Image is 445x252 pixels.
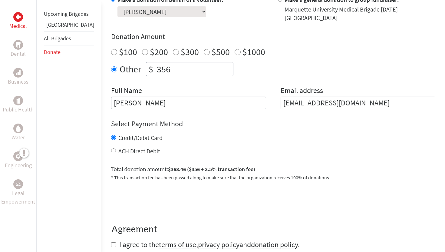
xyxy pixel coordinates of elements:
[13,68,23,78] div: Business
[111,97,266,109] input: Enter Full Name
[212,46,230,58] label: $500
[242,46,265,58] label: $1000
[13,96,23,105] div: Public Health
[44,21,94,31] li: Panama
[1,189,35,206] p: Legal Empowerment
[16,154,21,159] img: Engineering
[150,46,168,58] label: $200
[159,240,196,249] a: terms of use
[16,182,21,186] img: Legal Empowerment
[9,12,27,30] a: MedicalMedical
[13,179,23,189] div: Legal Empowerment
[5,151,32,170] a: EngineeringEngineering
[119,46,137,58] label: $100
[251,240,298,249] a: donation policy
[13,12,23,22] div: Medical
[1,179,35,206] a: Legal EmpowermentLegal Empowerment
[120,62,141,76] label: Other
[16,15,21,19] img: Medical
[8,78,28,86] p: Business
[111,32,435,41] h4: Donation Amount
[111,224,435,235] h4: Agreement
[44,31,94,45] li: All Brigades
[16,98,21,104] img: Public Health
[111,119,435,129] h4: Select Payment Method
[118,134,163,141] label: Credit/Debit Card
[111,174,435,181] p: * This transaction fee has been passed along to make sure that the organization receives 100% of ...
[3,105,34,114] p: Public Health
[44,48,61,55] a: Donate
[16,70,21,75] img: Business
[285,5,436,22] div: Marquette University Medical Brigade [DATE] [GEOGRAPHIC_DATA]
[16,125,21,132] img: Water
[44,35,71,42] a: All Brigades
[111,188,203,212] iframe: reCAPTCHA
[119,240,300,249] span: I agree to the , and .
[12,124,25,142] a: WaterWater
[13,40,23,50] div: Dental
[44,45,94,59] li: Donate
[5,161,32,170] p: Engineering
[281,86,323,97] label: Email address
[9,22,27,30] p: Medical
[46,21,94,28] a: [GEOGRAPHIC_DATA]
[181,46,199,58] label: $300
[11,40,26,58] a: DentalDental
[13,124,23,133] div: Water
[12,133,25,142] p: Water
[111,86,142,97] label: Full Name
[111,165,255,174] label: Total donation amount:
[3,96,34,114] a: Public HealthPublic Health
[16,42,21,48] img: Dental
[11,50,26,58] p: Dental
[168,166,255,173] span: $368.46 ($356 + 3.5% transaction fee)
[118,147,160,155] label: ACH Direct Debit
[146,62,156,76] div: $
[44,10,89,17] a: Upcoming Brigades
[44,7,94,21] li: Upcoming Brigades
[281,97,436,109] input: Your Email
[8,68,28,86] a: BusinessBusiness
[198,240,239,249] a: privacy policy
[156,62,233,76] input: Enter Amount
[13,151,23,161] div: Engineering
